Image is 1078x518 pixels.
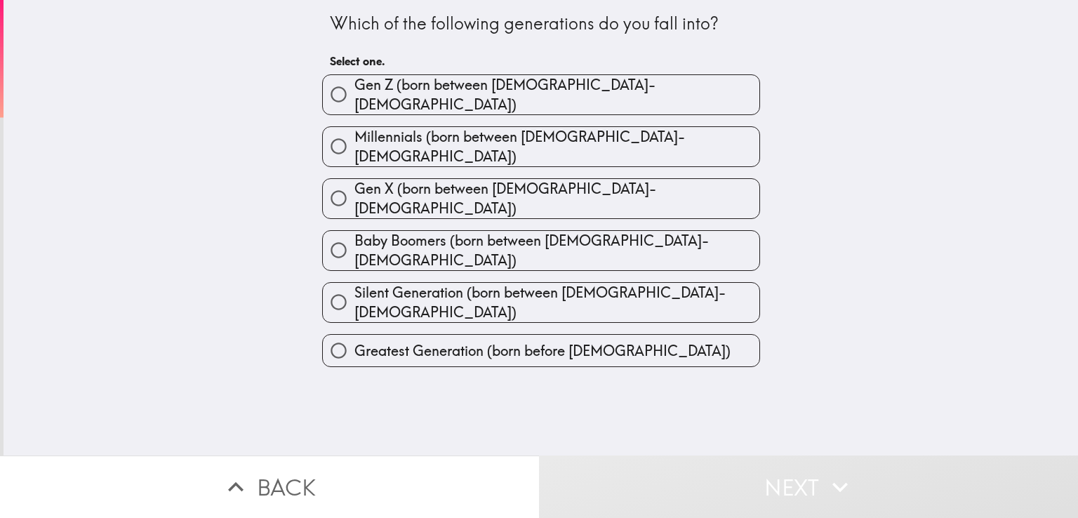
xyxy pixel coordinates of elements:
button: Next [539,456,1078,518]
button: Millennials (born between [DEMOGRAPHIC_DATA]-[DEMOGRAPHIC_DATA]) [323,127,759,166]
button: Silent Generation (born between [DEMOGRAPHIC_DATA]-[DEMOGRAPHIC_DATA]) [323,283,759,322]
span: Millennials (born between [DEMOGRAPHIC_DATA]-[DEMOGRAPHIC_DATA]) [354,127,759,166]
h6: Select one. [330,53,752,69]
span: Baby Boomers (born between [DEMOGRAPHIC_DATA]-[DEMOGRAPHIC_DATA]) [354,231,759,270]
span: Gen X (born between [DEMOGRAPHIC_DATA]-[DEMOGRAPHIC_DATA]) [354,179,759,218]
div: Which of the following generations do you fall into? [330,12,752,36]
button: Gen X (born between [DEMOGRAPHIC_DATA]-[DEMOGRAPHIC_DATA]) [323,179,759,218]
button: Greatest Generation (born before [DEMOGRAPHIC_DATA]) [323,335,759,366]
span: Silent Generation (born between [DEMOGRAPHIC_DATA]-[DEMOGRAPHIC_DATA]) [354,283,759,322]
span: Gen Z (born between [DEMOGRAPHIC_DATA]-[DEMOGRAPHIC_DATA]) [354,75,759,114]
span: Greatest Generation (born before [DEMOGRAPHIC_DATA]) [354,341,731,361]
button: Baby Boomers (born between [DEMOGRAPHIC_DATA]-[DEMOGRAPHIC_DATA]) [323,231,759,270]
button: Gen Z (born between [DEMOGRAPHIC_DATA]-[DEMOGRAPHIC_DATA]) [323,75,759,114]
